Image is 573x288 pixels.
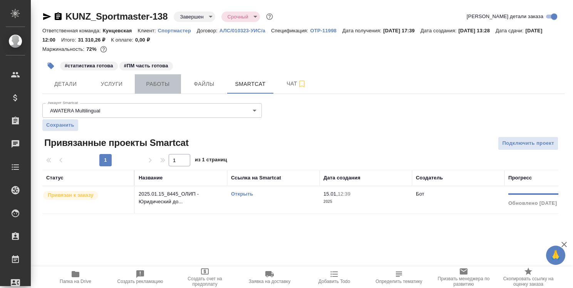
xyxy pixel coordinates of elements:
p: Спецификация: [271,28,310,33]
button: 🙏 [546,246,565,265]
p: 0,00 ₽ [135,37,156,43]
div: Завершен [221,12,260,22]
button: AWATERA Multilingual [48,107,102,114]
span: 🙏 [549,247,562,263]
p: Клиент: [138,28,158,33]
span: Чат [278,79,315,89]
span: статистика готова [59,62,119,69]
p: [DATE] 13:28 [458,28,496,33]
div: Ссылка на Smartcat [231,174,281,182]
button: Добавить тэг [42,57,59,74]
p: OTP-11998 [310,28,342,33]
div: Прогресс [508,174,532,182]
p: Дата создания: [421,28,458,33]
button: Срочный [225,13,251,20]
p: Спортмастер [158,28,197,33]
div: Статус [46,174,64,182]
div: Завершен [174,12,215,22]
p: #статистика готова [65,62,113,70]
p: АЛС/010323-УИС/а [219,28,271,33]
button: Скопировать ссылку для ЯМессенджера [42,12,52,21]
span: Файлы [186,79,223,89]
span: Обновлено [DATE] 05:29 [508,200,572,206]
p: Маржинальность: [42,46,86,52]
p: 31 310,26 ₽ [78,37,111,43]
p: 2025.01.15_8445_ОЛИП - Юридический до... [139,190,223,206]
span: Smartcat [232,79,269,89]
a: АЛС/010323-УИС/а [219,27,271,33]
p: Ответственная команда: [42,28,103,33]
button: Доп статусы указывают на важность/срочность заказа [265,12,275,22]
button: 8813.67 RUB; [99,44,109,54]
p: К оплате: [111,37,135,43]
span: Работы [139,79,176,89]
button: Завершен [178,13,206,20]
p: Итого: [61,37,78,43]
span: Подключить проект [502,139,554,148]
a: Открыть [231,191,253,197]
button: Подключить проект [498,137,558,150]
div: Название [139,174,163,182]
button: Скопировать ссылку [54,12,63,21]
p: Бот [416,191,424,197]
svg: Подписаться [297,79,307,89]
a: OTP-11998 [310,27,342,33]
p: [DATE] 17:39 [383,28,421,33]
p: #ПМ часть готова [124,62,168,70]
p: Договор: [197,28,219,33]
p: 15.01, [323,191,338,197]
p: Дата получения: [342,28,383,33]
div: AWATERA Multilingual [42,103,262,118]
p: Дата сдачи: [496,28,525,33]
div: Дата создания [323,174,360,182]
p: 72% [86,46,98,52]
a: KUNZ_Sportmaster-138 [65,11,168,22]
span: Услуги [93,79,130,89]
p: Привязан к заказу [48,191,94,199]
p: 12:39 [338,191,350,197]
p: Кунцевская [103,28,138,33]
span: [PERSON_NAME] детали заказа [467,13,543,20]
span: Сохранить [46,121,74,129]
span: Привязанные проекты Smartcat [42,137,189,149]
div: Создатель [416,174,443,182]
button: Сохранить [42,119,78,131]
a: Спортмастер [158,27,197,33]
span: Детали [47,79,84,89]
span: из 1 страниц [195,155,227,166]
p: 2025 [323,198,408,206]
